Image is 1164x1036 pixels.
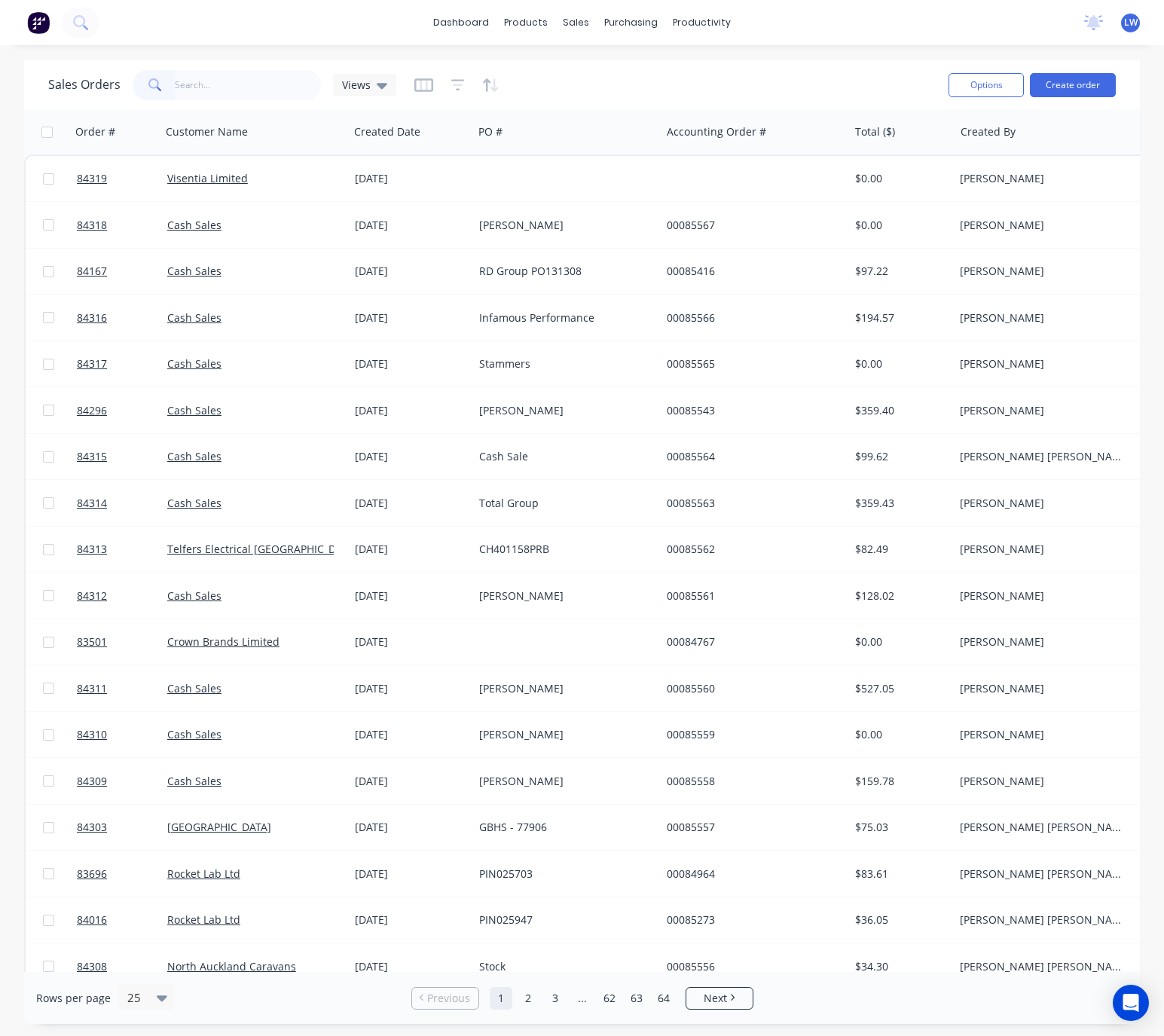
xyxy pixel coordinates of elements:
div: products [496,11,555,34]
a: 84312 [77,573,167,619]
div: Created By [961,124,1016,139]
a: 84016 [77,897,167,943]
div: [DATE] [355,171,467,186]
div: [DATE] [355,634,467,649]
span: 83696 [77,866,107,882]
span: 84318 [77,218,107,233]
div: Infamous Performance [479,310,646,325]
a: Cash Sales [167,774,221,788]
input: Search... [175,70,322,100]
div: $128.02 [855,588,943,604]
div: Stock [479,959,646,974]
div: $359.43 [855,496,943,511]
a: 84315 [77,434,167,479]
div: [DATE] [355,542,467,557]
a: North Auckland Caravans [167,959,296,973]
div: PO # [478,124,503,139]
a: 84167 [77,249,167,294]
div: [DATE] [355,820,467,835]
span: 84308 [77,959,107,974]
div: [PERSON_NAME] [479,588,646,604]
a: Next page [686,991,753,1006]
a: 84309 [77,759,167,804]
a: 84319 [77,156,167,201]
div: productivity [665,11,738,34]
span: 84016 [77,912,107,928]
div: [PERSON_NAME] [479,403,646,418]
div: [DATE] [355,774,467,789]
a: Jump forward [571,987,594,1010]
div: 00085559 [667,727,834,742]
a: 84296 [77,388,167,433]
div: [PERSON_NAME] [PERSON_NAME] [960,449,1127,464]
span: Views [342,77,371,93]
div: [PERSON_NAME] [960,727,1127,742]
div: [PERSON_NAME] [479,218,646,233]
div: [PERSON_NAME] [PERSON_NAME] [960,912,1127,928]
div: [DATE] [355,310,467,325]
span: 84311 [77,681,107,696]
div: CH401158PRB [479,542,646,557]
a: Page 64 [652,987,675,1010]
a: Cash Sales [167,496,221,510]
div: $99.62 [855,449,943,464]
div: $194.57 [855,310,943,325]
span: 84303 [77,820,107,835]
a: Cash Sales [167,218,221,232]
div: [PERSON_NAME] [479,681,646,696]
a: Previous page [412,991,478,1006]
div: Accounting Order # [667,124,766,139]
div: [DATE] [355,356,467,371]
div: Total Group [479,496,646,511]
span: Next [704,991,727,1006]
div: purchasing [597,11,665,34]
div: $0.00 [855,171,943,186]
span: 84316 [77,310,107,325]
div: 00085557 [667,820,834,835]
div: [PERSON_NAME] [960,310,1127,325]
span: 84296 [77,403,107,418]
a: 84303 [77,805,167,850]
div: $82.49 [855,542,943,557]
a: Rocket Lab Ltd [167,866,240,881]
div: $527.05 [855,681,943,696]
div: GBHS - 77906 [479,820,646,835]
div: Total ($) [855,124,895,139]
span: LW [1124,16,1138,29]
div: Open Intercom Messenger [1113,985,1149,1021]
a: 84311 [77,666,167,711]
div: $75.03 [855,820,943,835]
div: [PERSON_NAME] [960,774,1127,789]
ul: Pagination [405,987,759,1010]
a: Crown Brands Limited [167,634,280,649]
div: 00085567 [667,218,834,233]
div: PIN025703 [479,866,646,882]
a: Cash Sales [167,727,221,741]
a: Cash Sales [167,403,221,417]
div: 00085273 [667,912,834,928]
a: 83501 [77,619,167,665]
span: 84312 [77,588,107,604]
span: 84309 [77,774,107,789]
div: 00085561 [667,588,834,604]
div: $359.40 [855,403,943,418]
div: [PERSON_NAME] [960,264,1127,279]
a: 84310 [77,712,167,757]
div: $0.00 [855,218,943,233]
div: 00085556 [667,959,834,974]
div: $34.30 [855,959,943,974]
div: [PERSON_NAME] [960,403,1127,418]
span: 83501 [77,634,107,649]
a: Page 2 [517,987,539,1010]
div: [PERSON_NAME] [PERSON_NAME] [960,866,1127,882]
div: [PERSON_NAME] [479,774,646,789]
div: [DATE] [355,218,467,233]
div: 00085564 [667,449,834,464]
div: [DATE] [355,588,467,604]
img: Factory [27,11,50,34]
a: Rocket Lab Ltd [167,912,240,927]
div: Order # [75,124,115,139]
a: Cash Sales [167,449,221,463]
div: [DATE] [355,449,467,464]
a: Page 1 is your current page [490,987,512,1010]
